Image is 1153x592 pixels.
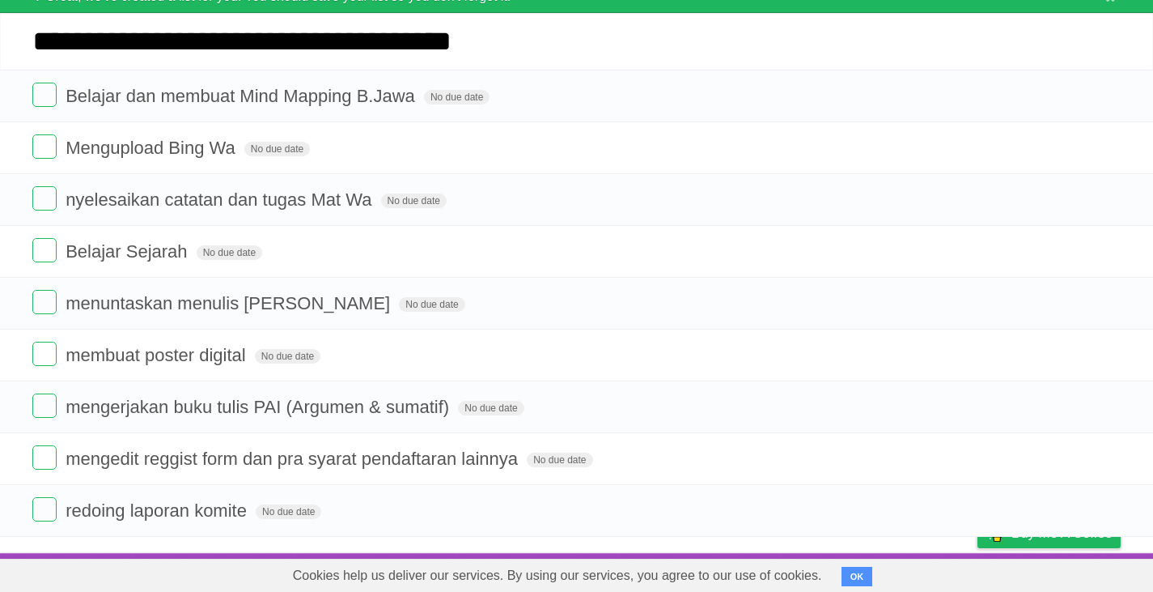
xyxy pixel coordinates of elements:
[66,293,394,313] span: menuntaskan menulis [PERSON_NAME]
[32,134,57,159] label: Done
[66,241,191,262] span: Belajar Sejarah
[901,557,937,588] a: Terms
[66,86,419,106] span: Belajar dan membuat Mind Mapping B.Jawa
[841,567,873,586] button: OK
[32,342,57,366] label: Done
[424,90,490,104] span: No due date
[197,245,262,260] span: No due date
[32,497,57,522] label: Done
[32,186,57,211] label: Done
[1011,519,1113,547] span: Buy me a coffee
[66,397,453,417] span: mengerjakan buku tulis PAI (Argumen & sumatif)
[32,394,57,418] label: Done
[255,349,320,364] span: No due date
[956,557,998,588] a: Privacy
[66,138,240,158] span: Mengupload Bing Wa
[66,345,250,365] span: membuat poster digital
[381,194,447,208] span: No due date
[1019,557,1121,588] a: Suggest a feature
[32,290,57,314] label: Done
[66,500,251,521] span: redoing laporan komite
[762,557,796,588] a: About
[816,557,881,588] a: Developers
[66,190,375,210] span: nyelesaikan catatan dan tugas Mat Wa
[32,83,57,107] label: Done
[66,449,522,469] span: mengedit reggist form dan pra syarat pendaftaran lainnya
[244,142,310,156] span: No due date
[256,505,321,519] span: No due date
[399,297,464,312] span: No due date
[32,445,57,470] label: Done
[458,401,524,415] span: No due date
[527,453,592,467] span: No due date
[277,560,838,592] span: Cookies help us deliver our services. By using our services, you agree to our use of cookies.
[32,238,57,262] label: Done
